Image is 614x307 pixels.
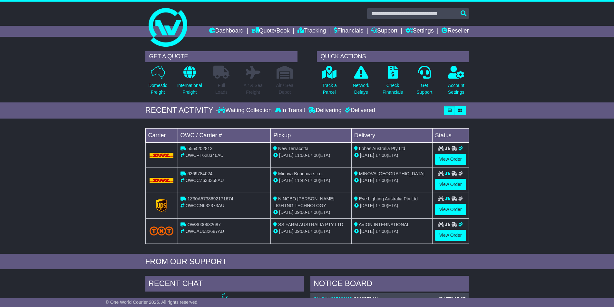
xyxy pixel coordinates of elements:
[334,26,363,37] a: Financials
[322,82,337,96] p: Track a Parcel
[279,210,293,215] span: [DATE]
[185,153,223,158] span: OWCPT628346AU
[360,203,374,208] span: [DATE]
[145,276,304,293] div: RECENT CHAT
[448,65,465,99] a: AccountSettings
[343,107,375,114] div: Delivered
[352,65,369,99] a: NetworkDelays
[145,257,469,266] div: FROM OUR SUPPORT
[145,51,297,62] div: GET A QUOTE
[295,210,306,215] span: 09:00
[435,154,466,165] a: View Order
[279,153,293,158] span: [DATE]
[322,65,337,99] a: Track aParcel
[218,107,273,114] div: Waiting Collection
[273,209,349,216] div: - (ETA)
[354,177,430,184] div: (ETA)
[244,82,263,96] p: Air & Sea Freight
[314,296,466,302] div: ( )
[435,230,466,241] a: View Order
[273,196,334,208] span: NINGBO [PERSON_NAME] LIGHTNG TECHNOLOGY
[307,210,319,215] span: 17:00
[448,82,464,96] p: Account Settings
[106,300,199,305] span: © One World Courier 2025. All rights reserved.
[279,229,293,234] span: [DATE]
[360,178,374,183] span: [DATE]
[177,65,202,99] a: InternationalFreight
[310,276,469,293] div: NOTICE BOARD
[354,152,430,159] div: (ETA)
[145,128,178,142] td: Carrier
[185,178,224,183] span: OWCCZ633358AU
[375,203,387,208] span: 17:00
[213,82,229,96] p: Full Loads
[273,228,349,235] div: - (ETA)
[187,146,212,151] span: 5554202813
[359,196,418,201] span: Eye Lighting Australia Pty Ltd
[273,177,349,184] div: - (ETA)
[145,106,218,115] div: RECENT ACTIVITY -
[178,128,271,142] td: OWC / Carrier #
[359,222,409,227] span: AVION INTERNATIONAL
[150,178,174,183] img: DHL.png
[314,296,352,302] a: OWCAU615001US
[383,82,403,96] p: Check Financials
[375,153,387,158] span: 17:00
[354,202,430,209] div: (ETA)
[148,65,167,99] a: DomesticFreight
[351,128,432,142] td: Delivery
[251,26,289,37] a: Quote/Book
[435,204,466,215] a: View Order
[307,178,319,183] span: 17:00
[359,171,424,176] span: MINOVA [GEOGRAPHIC_DATA]
[297,26,326,37] a: Tracking
[435,179,466,190] a: View Order
[439,296,465,302] div: [DATE] 15:07
[416,65,433,99] a: GetSupport
[432,128,469,142] td: Status
[405,26,434,37] a: Settings
[317,51,469,62] div: QUICK ACTIONS
[360,229,374,234] span: [DATE]
[278,146,308,151] span: New Terracotta
[148,82,167,96] p: Domestic Freight
[382,65,403,99] a: CheckFinancials
[278,222,343,227] span: SS FARM AUSTRALIA PTY LTD
[187,171,212,176] span: 6369784024
[375,178,387,183] span: 17:00
[187,196,233,201] span: 1Z30A5738692171674
[442,26,469,37] a: Reseller
[307,107,343,114] div: Delivering
[295,153,306,158] span: 11:00
[375,229,387,234] span: 17:00
[150,226,174,235] img: TNT_Domestic.png
[156,199,167,212] img: GetCarrierServiceLogo
[185,229,224,234] span: OWCAU632687AU
[371,26,397,37] a: Support
[295,178,306,183] span: 11:42
[177,82,202,96] p: International Freight
[295,229,306,234] span: 09:00
[187,222,221,227] span: OWS000632687
[271,128,352,142] td: Pickup
[353,82,369,96] p: Network Delays
[273,152,349,159] div: - (ETA)
[150,153,174,158] img: DHL.png
[279,178,293,183] span: [DATE]
[359,146,405,151] span: Lohas Australia Pty Ltd
[360,153,374,158] span: [DATE]
[209,26,244,37] a: Dashboard
[278,171,323,176] span: Minova Bohemia s.r.o.
[273,107,307,114] div: In Transit
[354,228,430,235] div: (ETA)
[307,153,319,158] span: 17:00
[276,82,294,96] p: Air / Sea Depot
[185,203,224,208] span: OWCCN632373AU
[307,229,319,234] span: 17:00
[416,82,432,96] p: Get Support
[354,296,377,302] span: S00255541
